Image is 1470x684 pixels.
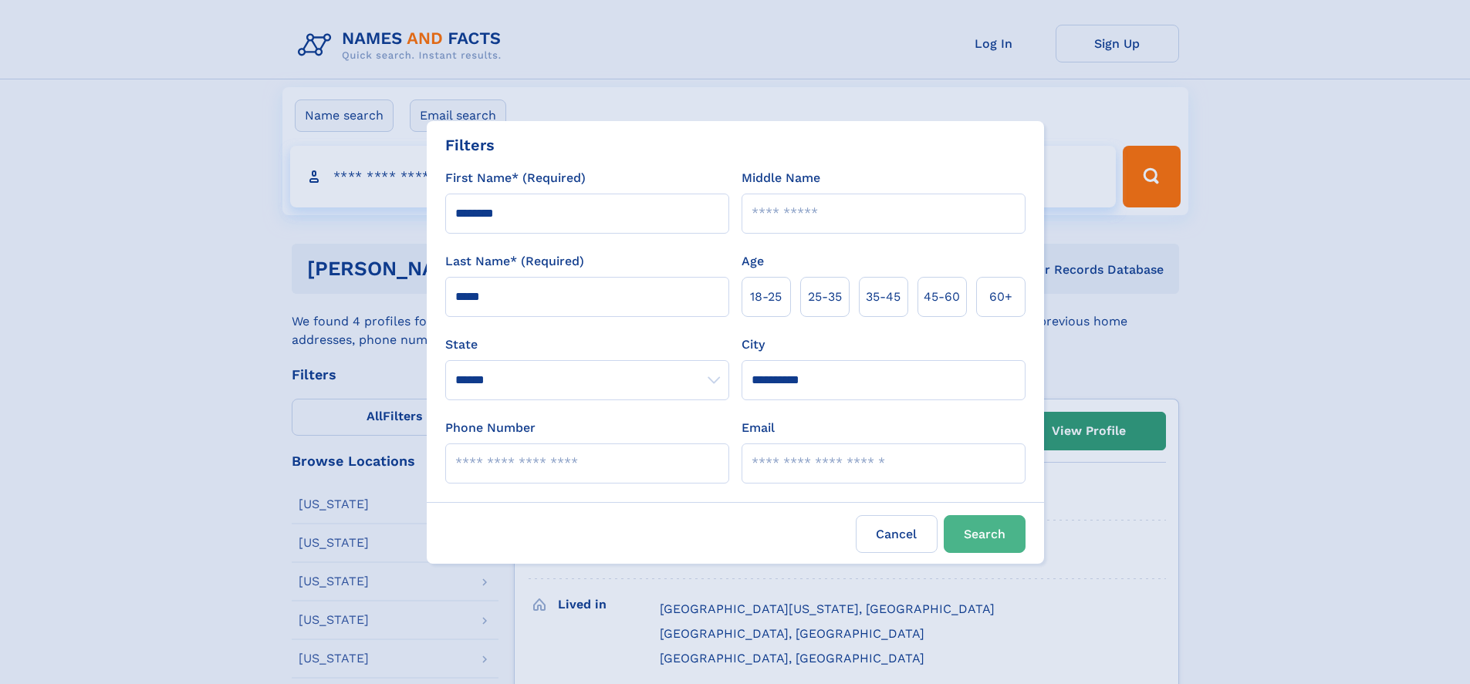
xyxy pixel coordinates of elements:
[445,252,584,271] label: Last Name* (Required)
[445,335,729,354] label: State
[750,288,782,306] span: 18‑25
[989,288,1012,306] span: 60+
[742,335,765,354] label: City
[808,288,842,306] span: 25‑35
[445,169,586,187] label: First Name* (Required)
[924,288,960,306] span: 45‑60
[445,133,495,157] div: Filters
[445,419,536,437] label: Phone Number
[742,169,820,187] label: Middle Name
[742,252,764,271] label: Age
[866,288,901,306] span: 35‑45
[742,419,775,437] label: Email
[944,515,1026,553] button: Search
[856,515,938,553] label: Cancel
